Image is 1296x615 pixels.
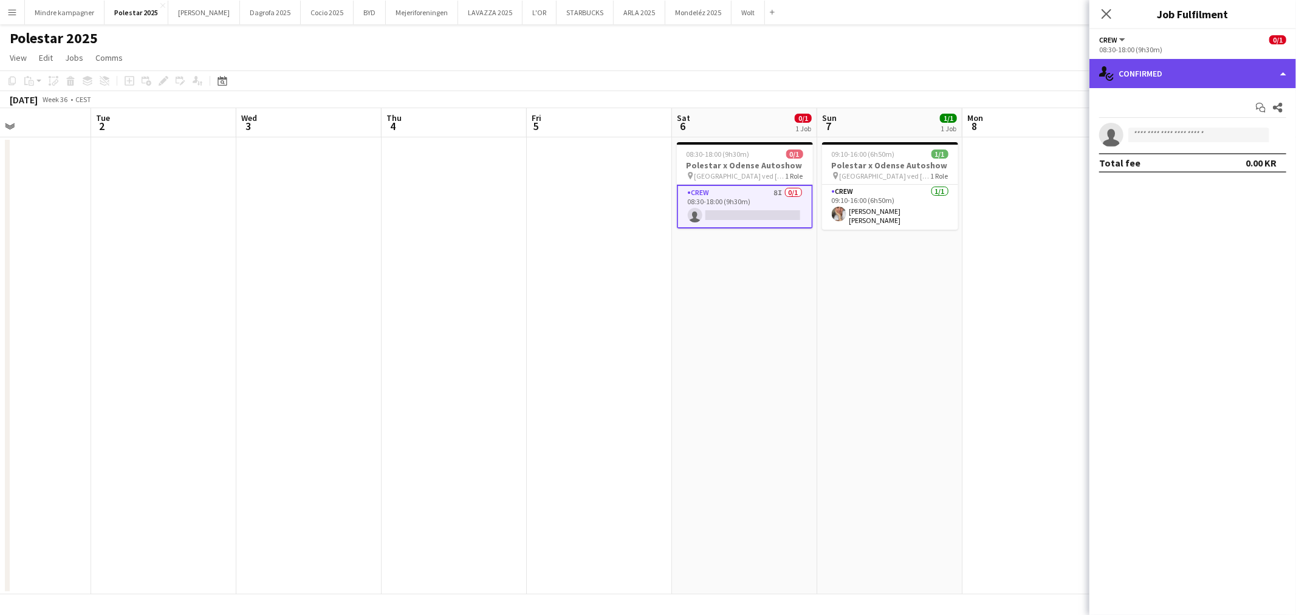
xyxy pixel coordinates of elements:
[354,1,386,24] button: BYD
[65,52,83,63] span: Jobs
[385,119,402,133] span: 4
[523,1,557,24] button: L'OR
[75,95,91,104] div: CEST
[10,52,27,63] span: View
[1099,35,1127,44] button: Crew
[532,112,541,123] span: Fri
[1099,45,1286,54] div: 08:30-18:00 (9h30m)
[1089,59,1296,88] div: Confirmed
[677,160,813,171] h3: Polestar x Odense Autoshow
[840,171,931,180] span: [GEOGRAPHIC_DATA] ved [GEOGRAPHIC_DATA].
[1269,35,1286,44] span: 0/1
[822,142,958,230] app-job-card: 09:10-16:00 (6h50m)1/1Polestar x Odense Autoshow [GEOGRAPHIC_DATA] ved [GEOGRAPHIC_DATA].1 RoleCr...
[301,1,354,24] button: Cocio 2025
[677,185,813,228] app-card-role: Crew8I0/108:30-18:00 (9h30m)
[39,52,53,63] span: Edit
[967,112,983,123] span: Mon
[95,52,123,63] span: Comms
[732,1,765,24] button: Wolt
[91,50,128,66] a: Comms
[941,124,956,133] div: 1 Job
[820,119,837,133] span: 7
[96,112,110,123] span: Tue
[694,171,786,180] span: [GEOGRAPHIC_DATA] ved [GEOGRAPHIC_DATA].
[795,124,811,133] div: 1 Job
[530,119,541,133] span: 5
[965,119,983,133] span: 8
[25,1,105,24] button: Mindre kampagner
[687,149,750,159] span: 08:30-18:00 (9h30m)
[240,1,301,24] button: Dagrofa 2025
[239,119,257,133] span: 3
[458,1,523,24] button: LAVAZZA 2025
[94,119,110,133] span: 2
[822,160,958,171] h3: Polestar x Odense Autoshow
[1099,35,1117,44] span: Crew
[786,149,803,159] span: 0/1
[386,1,458,24] button: Mejeriforeningen
[786,171,803,180] span: 1 Role
[557,1,614,24] button: STARBUCKS
[168,1,240,24] button: [PERSON_NAME]
[386,112,402,123] span: Thu
[105,1,168,24] button: Polestar 2025
[822,112,837,123] span: Sun
[60,50,88,66] a: Jobs
[832,149,895,159] span: 09:10-16:00 (6h50m)
[40,95,70,104] span: Week 36
[677,142,813,228] app-job-card: 08:30-18:00 (9h30m)0/1Polestar x Odense Autoshow [GEOGRAPHIC_DATA] ved [GEOGRAPHIC_DATA].1 RoleCr...
[940,114,957,123] span: 1/1
[931,149,948,159] span: 1/1
[34,50,58,66] a: Edit
[5,50,32,66] a: View
[614,1,665,24] button: ARLA 2025
[665,1,732,24] button: Mondeléz 2025
[931,171,948,180] span: 1 Role
[10,29,98,47] h1: Polestar 2025
[10,94,38,106] div: [DATE]
[1246,157,1277,169] div: 0.00 KR
[822,185,958,230] app-card-role: Crew1/109:10-16:00 (6h50m)[PERSON_NAME] [PERSON_NAME]
[677,112,690,123] span: Sat
[795,114,812,123] span: 0/1
[1089,6,1296,22] h3: Job Fulfilment
[241,112,257,123] span: Wed
[1099,157,1140,169] div: Total fee
[675,119,690,133] span: 6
